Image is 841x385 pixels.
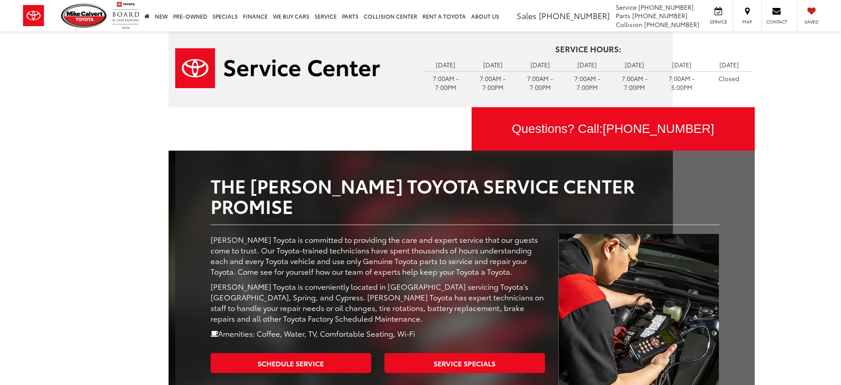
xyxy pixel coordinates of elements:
span: Service [708,19,728,25]
td: [DATE] [564,58,611,71]
span: Collision [616,20,642,29]
span: Contact [766,19,787,25]
p: [PERSON_NAME] Toyota is committed to providing the care and expert service that our guests come t... [211,234,545,276]
span: Sales [517,10,537,21]
h4: Service Hours: [422,45,755,54]
a: Questions? Call:[PHONE_NUMBER] [472,107,755,151]
span: [PHONE_NUMBER] [638,3,694,12]
a: Service Center | Mike Calvert Toyota in Houston TX [175,48,409,88]
span: Map [737,19,757,25]
td: [DATE] [422,58,469,71]
span: [PHONE_NUMBER] [632,11,687,20]
span: Saved [802,19,821,25]
td: [DATE] [469,58,517,71]
h2: The [PERSON_NAME] Toyota Service Center Promise [211,175,719,216]
span: [PHONE_NUMBER] [644,20,699,29]
td: 7:00AM - 7:00PM [516,71,564,94]
td: [DATE] [516,58,564,71]
a: Schedule Service [211,353,371,373]
td: 7:00AM - 7:00PM [469,71,517,94]
td: 7:00AM - 5:00PM [658,71,706,94]
span: Service [616,3,637,12]
img: Mike Calvert Toyota [61,4,108,28]
span: [PHONE_NUMBER] [603,122,714,136]
span: Parts [616,11,630,20]
a: Service Specials [384,353,545,373]
td: 7:00AM - 7:00PM [564,71,611,94]
td: 7:00AM - 7:00PM [611,71,658,94]
td: 7:00AM - 7:00PM [422,71,469,94]
span: [PHONE_NUMBER] [539,10,610,21]
td: Closed [705,71,753,85]
td: [DATE] [705,58,753,71]
td: [DATE] [658,58,706,71]
p: [PERSON_NAME] Toyota is conveniently located in [GEOGRAPHIC_DATA] servicing Toyota's [GEOGRAPHIC_... [211,281,545,323]
div: Questions? Call: [472,107,755,151]
p: Amenities: Coffee, Water, TV, Comfortable Seating, Wi-Fi [211,328,545,338]
td: [DATE] [611,58,658,71]
img: Service Center | Mike Calvert Toyota in Houston TX [175,48,380,88]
